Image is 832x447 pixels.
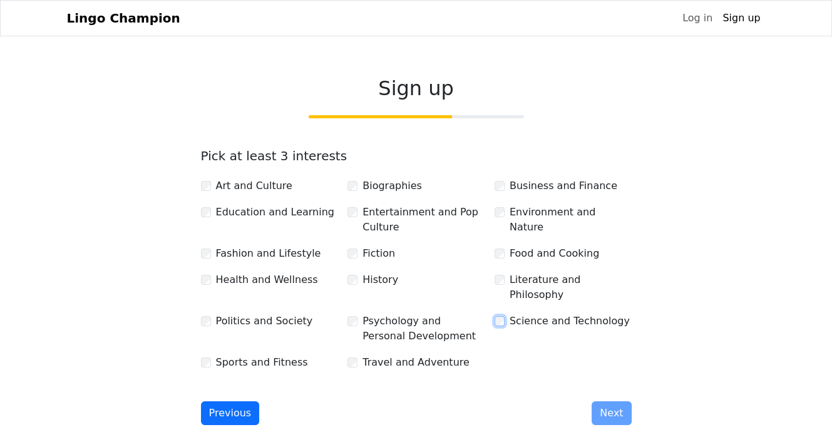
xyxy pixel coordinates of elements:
label: Food and Cooking [510,246,599,261]
label: Politics and Society [216,314,313,329]
label: Sports and Fitness [216,355,308,370]
label: Literature and Philosophy [510,272,632,302]
label: Entertainment and Pop Culture [362,205,485,235]
label: Art and Culture [216,178,292,193]
label: Business and Finance [510,178,617,193]
a: Lingo Champion [67,6,180,31]
label: Biographies [362,178,422,193]
label: Psychology and Personal Development [362,314,485,344]
label: Pick at least 3 interests [201,148,347,163]
label: Fashion and Lifestyle [216,246,321,261]
button: Previous [201,401,260,425]
label: Environment and Nature [510,205,632,235]
a: Sign up [717,6,765,31]
label: Health and Wellness [216,272,318,287]
label: Education and Learning [216,205,334,220]
label: History [362,272,398,287]
h2: Sign up [201,76,632,100]
label: Fiction [362,246,395,261]
label: Science and Technology [510,314,630,329]
a: Log in [677,6,717,31]
label: Travel and Adventure [362,355,470,370]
